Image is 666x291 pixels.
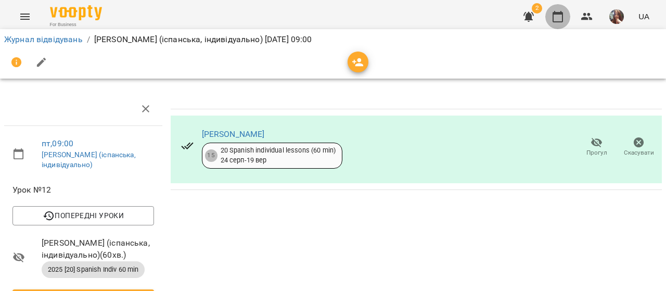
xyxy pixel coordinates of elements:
[575,133,618,162] button: Прогул
[609,9,624,24] img: 0ee1f4be303f1316836009b6ba17c5c5.jpeg
[42,138,73,148] a: пт , 09:00
[42,237,154,261] span: [PERSON_NAME] (іспанська, індивідуально) ( 60 хв. )
[87,33,90,46] li: /
[624,148,654,157] span: Скасувати
[12,4,37,29] button: Menu
[4,33,662,46] nav: breadcrumb
[205,149,217,162] div: 15
[618,133,660,162] button: Скасувати
[12,184,154,196] span: Урок №12
[42,150,136,169] a: [PERSON_NAME] (іспанська, індивідуально)
[586,148,607,157] span: Прогул
[202,129,265,139] a: [PERSON_NAME]
[50,21,102,28] span: For Business
[638,11,649,22] span: UA
[50,5,102,20] img: Voopty Logo
[532,3,542,14] span: 2
[94,33,312,46] p: [PERSON_NAME] (іспанська, індивідуально) [DATE] 09:00
[221,146,336,165] div: 20 Spanish individual lessons (60 min) 24 серп - 19 вер
[42,265,145,274] span: 2025 [20] Spanish Indiv 60 min
[12,206,154,225] button: Попередні уроки
[4,34,83,44] a: Журнал відвідувань
[634,7,654,26] button: UA
[21,209,146,222] span: Попередні уроки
